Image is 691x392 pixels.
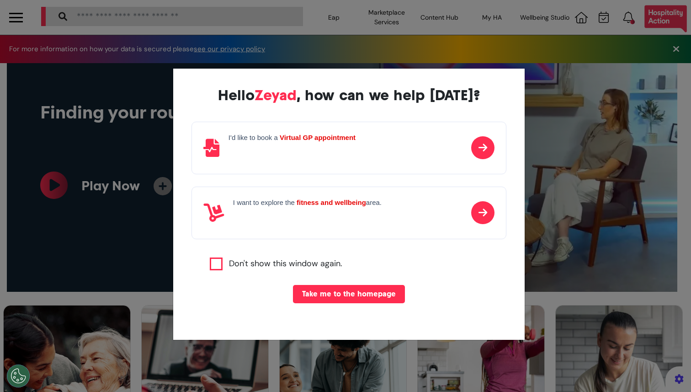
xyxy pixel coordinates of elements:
[280,134,356,141] strong: Virtual GP appointment
[233,199,382,207] h4: I want to explore the area.
[7,365,30,387] button: Open Preferences
[229,258,342,270] label: Don't show this window again.
[210,258,223,270] input: Agree to privacy policy
[229,134,356,142] h4: I'd like to book a
[293,285,405,303] button: Take me to the homepage
[191,87,506,103] div: Hello , how can we help [DATE]?
[255,86,297,104] span: Zeyad
[297,199,366,206] strong: fitness and wellbeing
